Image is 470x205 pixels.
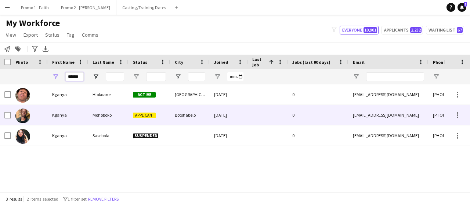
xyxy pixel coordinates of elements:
div: [DATE] [210,84,248,105]
div: Kganya [48,125,88,146]
div: [EMAIL_ADDRESS][DOMAIN_NAME] [348,125,429,146]
span: View [6,32,16,38]
span: Applicant [133,113,156,118]
div: Mohoboko [88,105,129,125]
a: Export [21,30,41,40]
button: Casting/Training Dates [116,0,172,15]
app-action-btn: Export XLSX [41,44,50,53]
span: My Workforce [6,18,60,29]
app-action-btn: Add to tag [14,44,22,53]
button: Open Filter Menu [353,73,359,80]
span: 67 [457,27,463,33]
button: Open Filter Menu [433,73,440,80]
a: View [3,30,19,40]
button: Open Filter Menu [214,73,221,80]
button: Open Filter Menu [52,73,59,80]
button: Open Filter Menu [93,73,99,80]
span: 1 [464,2,467,7]
span: Email [353,59,365,65]
span: 2 items selected [27,196,58,202]
button: Promo 1 - Faith [15,0,55,15]
div: 0 [288,84,348,105]
img: Kganya Hlokoane [15,88,30,103]
div: Kganya [48,105,88,125]
img: Kganya Sasebola [15,129,30,144]
div: Kganya [48,84,88,105]
span: First Name [52,59,75,65]
app-action-btn: Advanced filters [30,44,39,53]
div: [DATE] [210,125,248,146]
span: Photo [15,59,28,65]
span: Status [45,32,59,38]
input: Email Filter Input [366,72,424,81]
div: Sasebola [88,125,129,146]
span: 2,232 [410,27,422,33]
button: Open Filter Menu [133,73,140,80]
span: Status [133,59,147,65]
a: Comms [79,30,101,40]
input: First Name Filter Input [65,72,84,81]
button: Waiting list67 [426,26,464,34]
span: 10,901 [364,27,377,33]
input: Last Name Filter Input [106,72,124,81]
div: Botshabelo [170,105,210,125]
div: [DATE] [210,105,248,125]
div: 0 [288,105,348,125]
span: Phone [433,59,446,65]
div: Hlokoane [88,84,129,105]
div: [EMAIL_ADDRESS][DOMAIN_NAME] [348,84,429,105]
span: Joined [214,59,228,65]
span: Last Name [93,59,114,65]
div: [EMAIL_ADDRESS][DOMAIN_NAME] [348,105,429,125]
span: Export [23,32,38,38]
button: Everyone10,901 [340,26,379,34]
span: Last job [252,56,266,67]
a: 1 [458,3,466,12]
button: Applicants2,232 [382,26,423,34]
input: Status Filter Input [146,72,166,81]
input: City Filter Input [188,72,205,81]
div: [GEOGRAPHIC_DATA] [170,84,210,105]
button: Promo 2 - [PERSON_NAME] [55,0,116,15]
button: Remove filters [87,195,120,203]
span: Comms [82,32,98,38]
button: Open Filter Menu [175,73,181,80]
input: Joined Filter Input [227,72,243,81]
span: 1 filter set [68,196,87,202]
div: 0 [288,125,348,146]
a: Tag [64,30,77,40]
a: Status [42,30,62,40]
app-action-btn: Notify workforce [3,44,12,53]
span: Active [133,92,156,98]
span: Tag [67,32,75,38]
span: City [175,59,183,65]
span: Jobs (last 90 days) [292,59,330,65]
span: Suspended [133,133,159,139]
img: Kganya Mohoboko [15,109,30,123]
